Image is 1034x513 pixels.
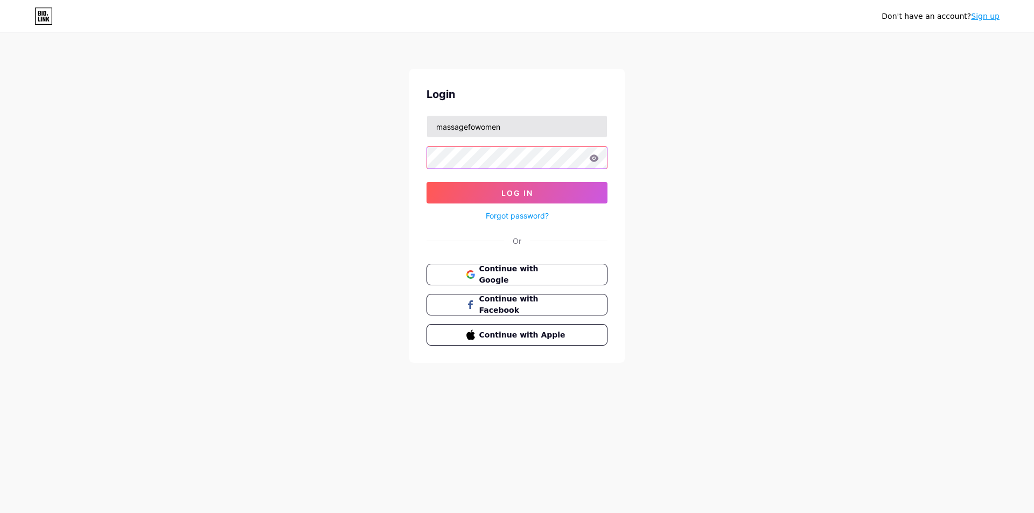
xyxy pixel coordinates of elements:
[427,86,607,102] div: Login
[486,210,549,221] a: Forgot password?
[427,182,607,203] button: Log In
[479,293,568,316] span: Continue with Facebook
[882,11,1000,22] div: Don't have an account?
[427,324,607,346] button: Continue with Apple
[513,235,521,247] div: Or
[479,329,568,341] span: Continue with Apple
[971,12,1000,20] a: Sign up
[479,263,568,286] span: Continue with Google
[427,294,607,315] button: Continue with Facebook
[427,116,607,137] input: Username
[501,188,533,198] span: Log In
[427,264,607,285] button: Continue with Google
